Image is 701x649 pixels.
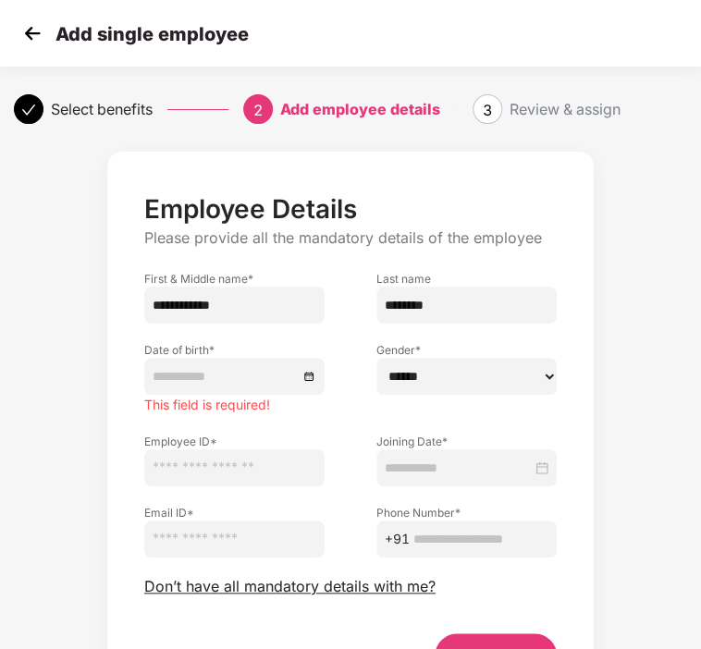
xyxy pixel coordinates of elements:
[144,228,557,248] p: Please provide all the mandatory details of the employee
[253,101,263,119] span: 2
[376,342,557,358] label: Gender
[144,577,436,596] span: Don’t have all mandatory details with me?
[144,397,270,412] span: This field is required!
[376,434,557,449] label: Joining Date
[18,19,46,47] img: svg+xml;base64,PHN2ZyB4bWxucz0iaHR0cDovL3d3dy53My5vcmcvMjAwMC9zdmciIHdpZHRoPSIzMCIgaGVpZ2h0PSIzMC...
[55,23,249,45] p: Add single employee
[144,434,325,449] label: Employee ID
[376,505,557,520] label: Phone Number
[376,271,557,287] label: Last name
[144,342,325,358] label: Date of birth
[144,505,325,520] label: Email ID
[385,529,410,549] span: +91
[144,271,325,287] label: First & Middle name
[51,94,153,124] div: Select benefits
[144,193,557,225] p: Employee Details
[280,94,440,124] div: Add employee details
[483,101,492,119] span: 3
[510,94,621,124] div: Review & assign
[21,103,36,117] span: check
